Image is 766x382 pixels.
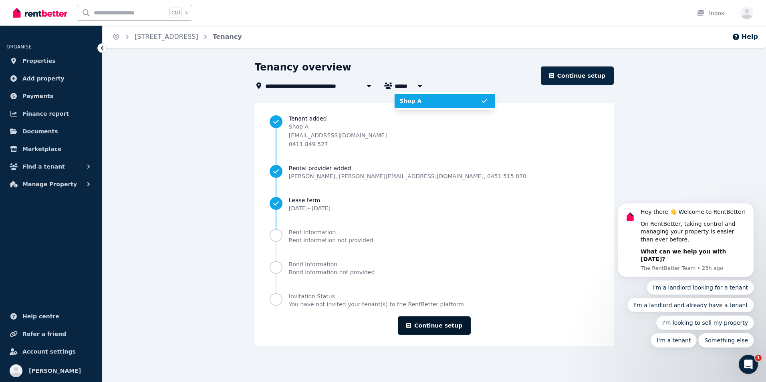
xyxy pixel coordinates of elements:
iframe: Intercom live chat [739,355,758,374]
a: Lease term[DATE]- [DATE] [270,196,599,212]
span: Rental provider added [289,164,526,172]
a: Continue setup [398,316,471,335]
a: Rent InformationRent information not provided [270,228,599,244]
a: Properties [6,53,96,69]
span: [PERSON_NAME] , [PERSON_NAME][EMAIL_ADDRESS][DOMAIN_NAME] , 0451 515 070 [289,172,526,180]
span: Finance report [22,109,69,119]
a: Account settings [6,344,96,360]
p: [EMAIL_ADDRESS][DOMAIN_NAME] [289,131,387,139]
a: Help centre [6,308,96,324]
button: Find a tenant [6,159,96,175]
button: Help [732,32,758,42]
span: Manage Property [22,179,77,189]
nav: Progress [270,115,599,308]
span: [PERSON_NAME] [29,366,81,376]
span: k [185,10,188,16]
a: Marketplace [6,141,96,157]
span: Account settings [22,347,76,356]
span: [DATE] - [DATE] [289,205,331,211]
a: Tenant addedShop A[EMAIL_ADDRESS][DOMAIN_NAME]0411 849 527 [270,115,599,148]
span: You have not invited your tenant(s) to the RentBetter platform [289,300,464,308]
span: Tenant added [289,115,599,123]
span: Shop A [399,97,480,105]
span: Rent Information [289,228,373,236]
span: Marketplace [22,144,61,154]
div: Bond information not provided [289,268,375,276]
span: Properties [22,56,56,66]
span: Ctrl [169,8,182,18]
a: Tenancy [213,33,242,40]
a: Documents [6,123,96,139]
span: 1 [755,355,762,361]
span: Find a tenant [22,162,65,171]
span: Bond Information [289,260,375,268]
span: Help centre [22,312,59,321]
span: Add property [22,74,65,83]
img: RentBetter [13,7,67,19]
nav: Breadcrumb [103,26,252,48]
a: Payments [6,88,96,104]
a: Finance report [6,106,96,122]
span: Documents [22,127,58,136]
a: Bond InformationBond information not provided [270,260,599,276]
iframe: Intercom notifications message [606,132,766,360]
a: Add property [6,70,96,86]
p: Shop A [289,123,387,131]
a: [STREET_ADDRESS] [135,33,198,40]
a: Invitation StatusYou have not invited your tenant(s) to the RentBetter platform [270,292,599,308]
a: Rental provider added[PERSON_NAME], [PERSON_NAME][EMAIL_ADDRESS][DOMAIN_NAME], 0451 515 070 [270,164,599,180]
span: Invitation Status [289,292,464,300]
span: Payments [22,91,53,101]
span: 0411 849 527 [289,141,328,147]
h1: Tenancy overview [255,61,351,74]
span: Refer a friend [22,329,66,339]
span: ORGANISE [6,44,32,50]
div: Inbox [696,9,724,17]
a: Refer a friend [6,326,96,342]
span: Lease term [289,196,331,204]
span: Rent information not provided [289,237,373,243]
button: Manage Property [6,176,96,192]
a: Continue setup [541,66,614,85]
